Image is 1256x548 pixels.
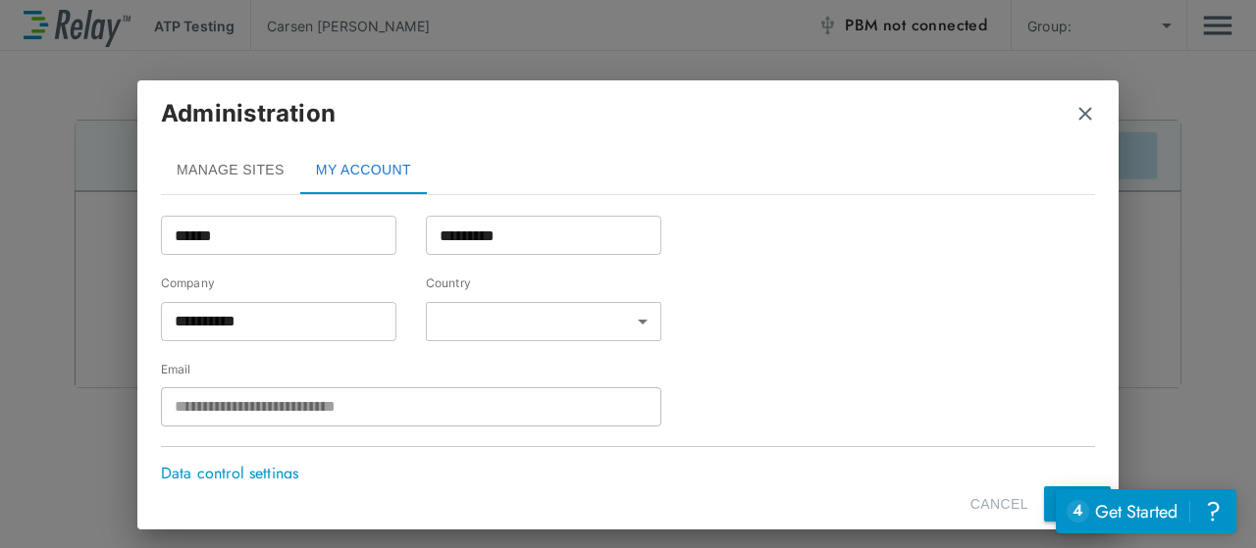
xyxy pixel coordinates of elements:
[300,147,427,194] button: MY ACCOUNT
[426,274,691,291] label: Country
[1075,104,1095,124] img: Close
[161,462,308,485] p: Data control settings
[963,486,1036,523] button: CANCEL
[1056,489,1236,533] iframe: Resource center
[1075,104,1095,124] button: close
[161,361,691,377] label: Email
[161,274,426,291] label: Company
[1044,486,1111,522] button: SAVE
[161,96,336,131] p: Administration
[161,147,300,194] button: MANAGE SITES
